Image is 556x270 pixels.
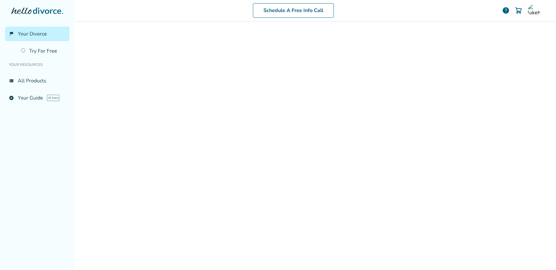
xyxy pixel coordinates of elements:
[9,78,14,83] span: view_list
[5,58,69,71] li: Your Resources
[515,7,522,14] img: Cart
[5,74,69,88] a: view_listAll Products
[502,7,510,14] a: help
[47,95,59,101] span: AI beta
[5,27,69,41] a: flag_2Your Divorce
[17,44,69,58] a: Try For Free
[253,3,334,18] a: Schedule A Free Info Call
[9,31,14,36] span: flag_2
[18,30,47,37] span: Your Divorce
[5,91,69,105] a: exploreYour GuideAI beta
[528,4,540,17] img: lukeh@vulcan.com
[9,95,14,100] span: explore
